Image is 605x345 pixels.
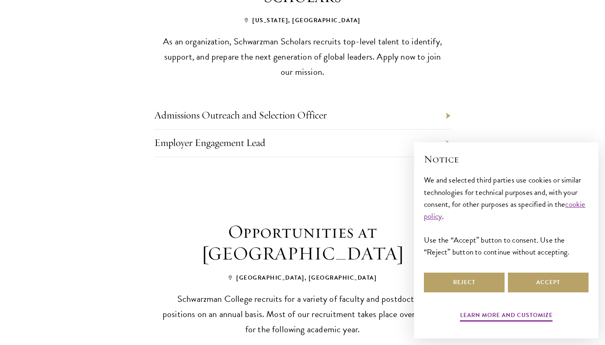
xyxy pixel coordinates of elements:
[228,273,377,282] span: [GEOGRAPHIC_DATA], [GEOGRAPHIC_DATA]
[424,198,586,222] a: cookie policy
[460,310,553,323] button: Learn more and customize
[154,109,327,121] a: Admissions Outreach and Selection Officer
[161,291,444,337] p: Schwarzman College recruits for a variety of faculty and postdoctoral positions on an annual basi...
[150,221,455,264] h3: Opportunities at [GEOGRAPHIC_DATA]
[154,136,265,149] a: Employer Engagement Lead
[424,273,505,292] button: Reject
[424,174,589,257] div: We and selected third parties use cookies or similar technologies for technical purposes and, wit...
[161,34,444,79] p: As an organization, Schwarzman Scholars recruits top-level talent to identify, support, and prepa...
[424,152,589,166] h2: Notice
[508,273,589,292] button: Accept
[244,16,361,25] span: [US_STATE], [GEOGRAPHIC_DATA]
